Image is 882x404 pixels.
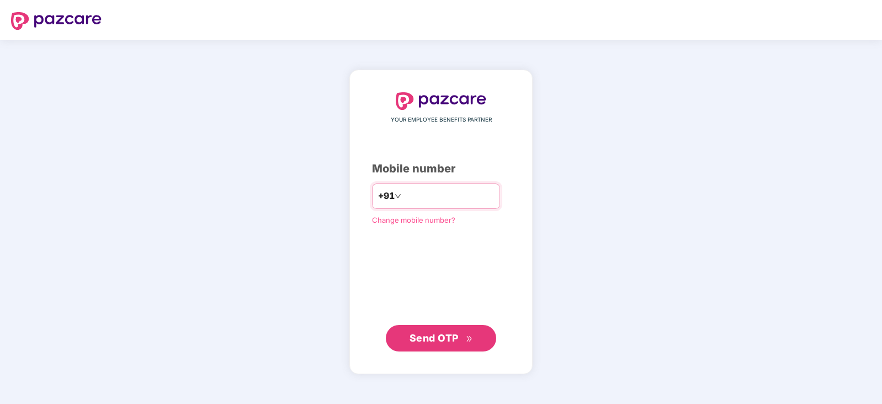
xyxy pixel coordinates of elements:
[386,325,496,351] button: Send OTPdouble-right
[395,193,401,200] span: down
[372,160,510,177] div: Mobile number
[410,332,459,344] span: Send OTP
[396,92,486,110] img: logo
[11,12,102,30] img: logo
[378,189,395,203] span: +91
[466,335,473,343] span: double-right
[391,116,492,124] span: YOUR EMPLOYEE BENEFITS PARTNER
[372,216,455,224] a: Change mobile number?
